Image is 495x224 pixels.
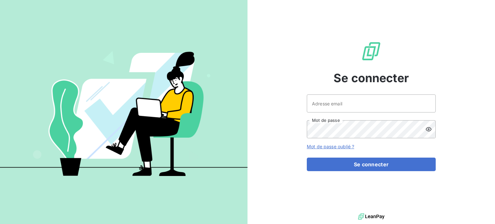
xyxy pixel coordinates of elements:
[307,158,436,171] button: Se connecter
[334,69,409,87] span: Se connecter
[307,94,436,112] input: placeholder
[358,212,384,221] img: logo
[307,144,354,149] a: Mot de passe oublié ?
[361,41,382,62] img: Logo LeanPay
